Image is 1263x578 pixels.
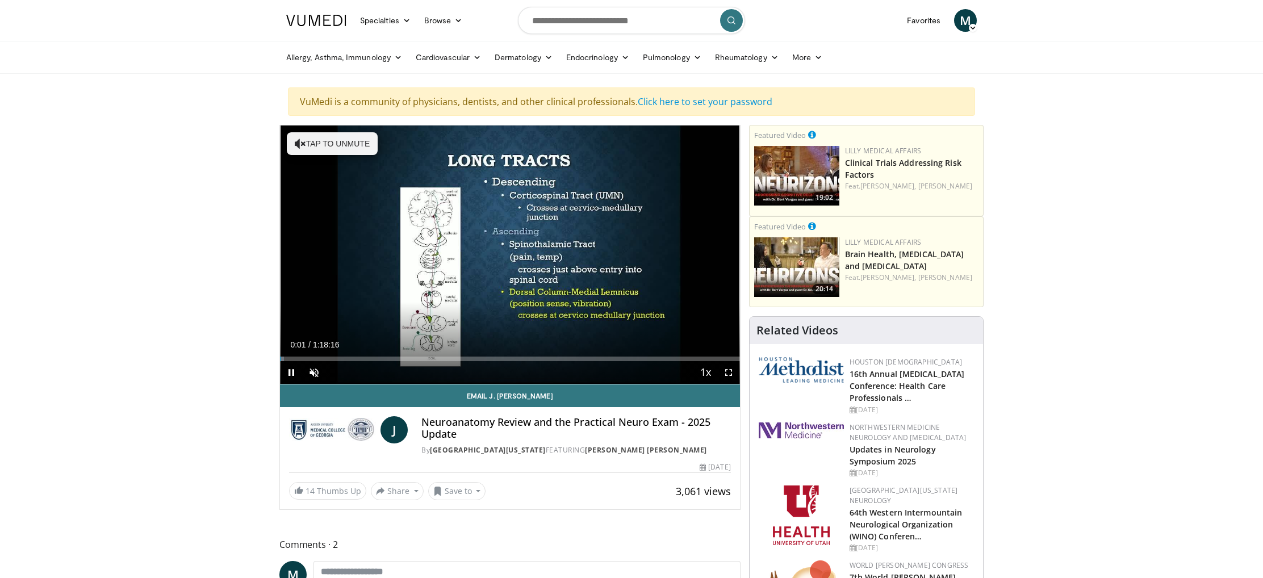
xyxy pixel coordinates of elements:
[380,416,408,443] a: J
[280,384,740,407] a: Email J. [PERSON_NAME]
[850,485,958,505] a: [GEOGRAPHIC_DATA][US_STATE] Neurology
[845,157,961,180] a: Clinical Trials Addressing Risk Factors
[754,221,806,232] small: Featured Video
[754,146,839,206] a: 19:02
[812,192,837,203] span: 19:02
[918,273,972,282] a: [PERSON_NAME]
[850,444,936,467] a: Updates in Neurology Symposium 2025
[695,361,717,384] button: Playback Rate
[850,368,965,403] a: 16th Annual [MEDICAL_DATA] Conference: Health Care Professionals …
[860,181,916,191] a: [PERSON_NAME],
[850,468,974,478] div: [DATE]
[850,507,963,542] a: 64th Western Intermountain Neurological Organization (WINO) Conferen…
[850,560,969,570] a: World [PERSON_NAME] Congress
[754,146,839,206] img: 1541e73f-d457-4c7d-a135-57e066998777.png.150x105_q85_crop-smart_upscale.jpg
[308,340,311,349] span: /
[290,340,306,349] span: 0:01
[754,237,839,297] a: 20:14
[918,181,972,191] a: [PERSON_NAME]
[313,340,340,349] span: 1:18:16
[280,125,740,384] video-js: Video Player
[280,357,740,361] div: Progress Bar
[754,130,806,140] small: Featured Video
[585,445,707,455] a: [PERSON_NAME] [PERSON_NAME]
[280,361,303,384] button: Pause
[812,284,837,294] span: 20:14
[518,7,745,34] input: Search topics, interventions
[421,416,730,441] h4: Neuroanatomy Review and the Practical Neuro Exam - 2025 Update
[306,485,315,496] span: 14
[428,482,486,500] button: Save to
[850,543,974,553] div: [DATE]
[845,146,922,156] a: Lilly Medical Affairs
[717,361,740,384] button: Fullscreen
[638,95,772,108] a: Click here to set your password
[954,9,977,32] a: M
[756,324,838,337] h4: Related Videos
[754,237,839,297] img: ca157f26-4c4a-49fd-8611-8e91f7be245d.png.150x105_q85_crop-smart_upscale.jpg
[353,9,417,32] a: Specialties
[900,9,947,32] a: Favorites
[409,46,488,69] a: Cardiovascular
[845,249,964,271] a: Brain Health, [MEDICAL_DATA] and [MEDICAL_DATA]
[303,361,325,384] button: Unmute
[636,46,708,69] a: Pulmonology
[288,87,975,116] div: VuMedi is a community of physicians, dentists, and other clinical professionals.
[850,422,967,442] a: Northwestern Medicine Neurology and [MEDICAL_DATA]
[488,46,559,69] a: Dermatology
[845,273,978,283] div: Feat.
[845,181,978,191] div: Feat.
[850,357,962,367] a: Houston [DEMOGRAPHIC_DATA]
[850,405,974,415] div: [DATE]
[845,237,922,247] a: Lilly Medical Affairs
[559,46,636,69] a: Endocrinology
[759,422,844,438] img: 2a462fb6-9365-492a-ac79-3166a6f924d8.png.150x105_q85_autocrop_double_scale_upscale_version-0.2.jpg
[860,273,916,282] a: [PERSON_NAME],
[287,132,378,155] button: Tap to unmute
[289,482,366,500] a: 14 Thumbs Up
[759,357,844,383] img: 5e4488cc-e109-4a4e-9fd9-73bb9237ee91.png.150x105_q85_autocrop_double_scale_upscale_version-0.2.png
[371,482,424,500] button: Share
[279,537,741,552] span: Comments 2
[421,445,730,455] div: By FEATURING
[785,46,829,69] a: More
[708,46,785,69] a: Rheumatology
[773,485,830,545] img: f6362829-b0a3-407d-a044-59546adfd345.png.150x105_q85_autocrop_double_scale_upscale_version-0.2.png
[417,9,470,32] a: Browse
[279,46,409,69] a: Allergy, Asthma, Immunology
[286,15,346,26] img: VuMedi Logo
[430,445,546,455] a: [GEOGRAPHIC_DATA][US_STATE]
[289,416,376,443] img: Medical College of Georgia - Augusta University
[676,484,731,498] span: 3,061 views
[700,462,730,472] div: [DATE]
